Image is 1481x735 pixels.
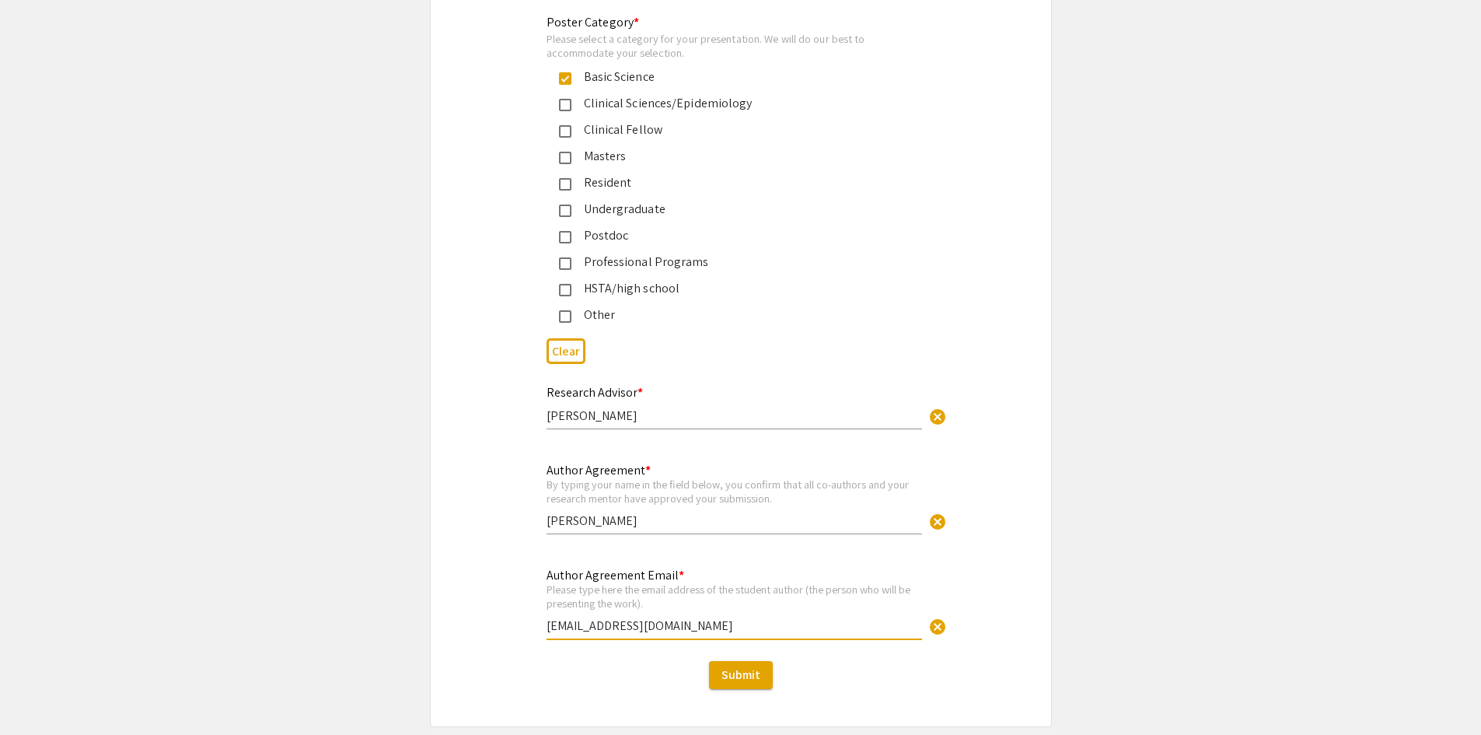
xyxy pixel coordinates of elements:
[571,94,898,113] div: Clinical Sciences/Epidemiology
[709,661,773,689] button: Submit
[571,306,898,324] div: Other
[547,583,922,610] div: Please type here the email address of the student author (the person who will be presenting the w...
[571,68,898,86] div: Basic Science
[928,618,947,636] span: cancel
[721,667,760,683] span: Submit
[547,14,640,30] mat-label: Poster Category
[547,478,922,505] div: By typing your name in the field below, you confirm that all co-authors and your research mentor ...
[928,513,947,531] span: cancel
[547,513,922,529] input: Type Here
[571,279,898,298] div: HSTA/high school
[547,338,585,364] button: Clear
[547,384,643,401] mat-label: Research Advisor
[571,173,898,192] div: Resident
[571,121,898,139] div: Clinical Fellow
[571,253,898,271] div: Professional Programs
[922,506,953,537] button: Clear
[922,611,953,642] button: Clear
[571,226,898,245] div: Postdoc
[571,200,898,219] div: Undergraduate
[547,618,922,634] input: Type Here
[547,32,910,59] div: Please select a category for your presentation. We will do our best to accommodate your selection.
[928,408,947,426] span: cancel
[547,408,922,424] input: Type Here
[571,147,898,166] div: Masters
[12,665,66,723] iframe: Chat
[547,567,684,583] mat-label: Author Agreement Email
[547,462,651,478] mat-label: Author Agreement
[922,401,953,432] button: Clear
